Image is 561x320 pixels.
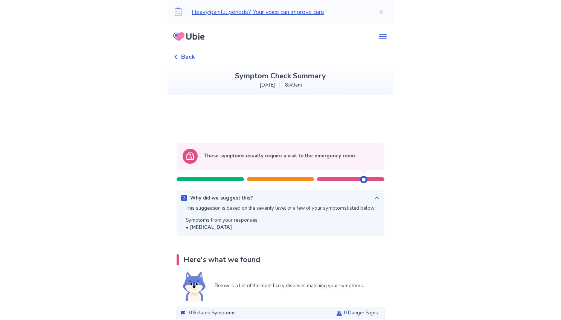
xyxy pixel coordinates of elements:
p: Related Symptoms [189,309,236,317]
span: 0 [189,309,192,316]
p: Danger Signs [344,309,378,317]
p: | [279,82,280,89]
p: Heavy/painful periods? Your voice can improve care [192,8,366,17]
p: Below is a list of the most likely diseases matching your symptoms. [215,282,364,290]
div: Symptoms from your responses [186,217,258,232]
p: These symptoms usually require a visit to the emergency room. [204,152,356,160]
p: Why did we suggest this? [190,195,253,202]
span: Back [181,52,195,61]
p: [DATE] [259,82,275,89]
button: menu [372,29,393,44]
p: 8:49am [285,82,302,89]
b: [MEDICAL_DATA] [190,224,232,231]
p: Here's what we found [183,254,260,265]
img: Shiba [183,271,206,301]
p: This suggestion is based on the severity level of a few of your symptoms listed below: [186,205,376,212]
p: Symptom Check Summary [174,70,387,82]
span: 0 [344,309,347,316]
